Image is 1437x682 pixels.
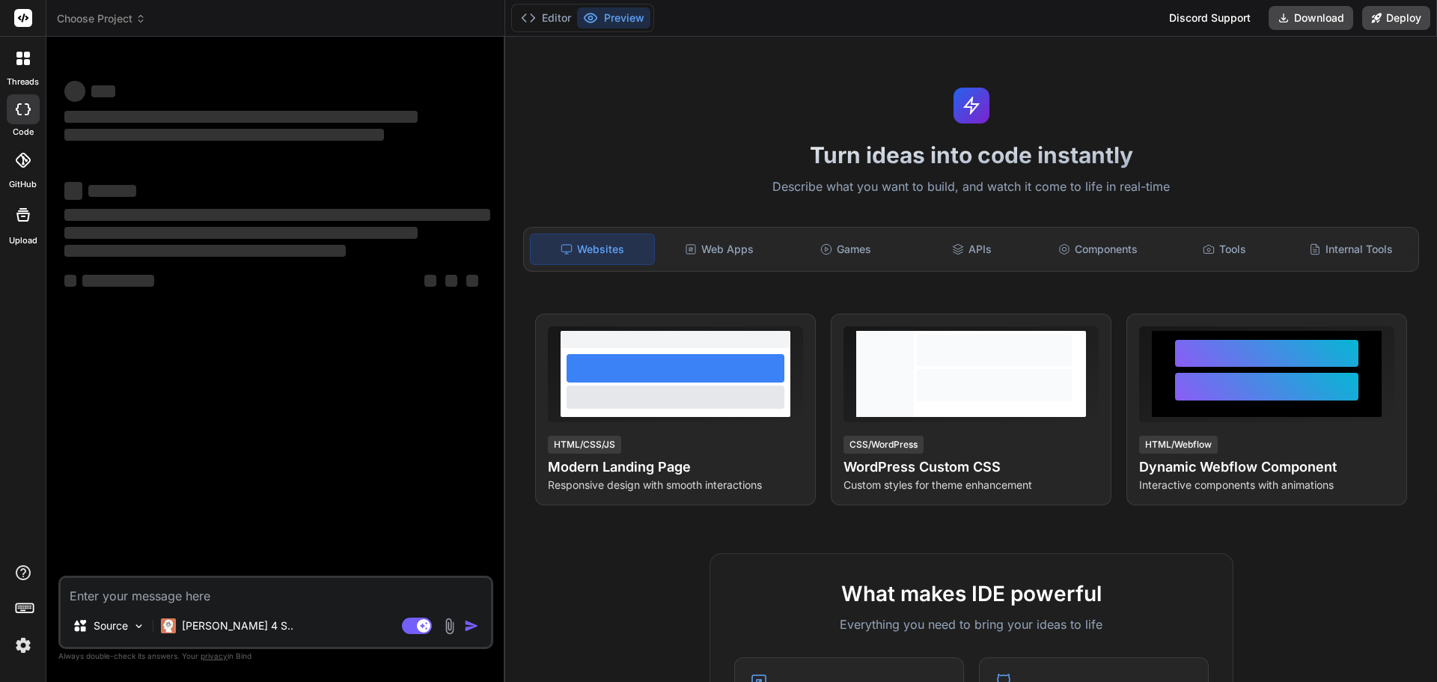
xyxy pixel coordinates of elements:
[201,651,228,660] span: privacy
[734,578,1209,609] h2: What makes IDE powerful
[1160,6,1260,30] div: Discord Support
[7,76,39,88] label: threads
[548,457,803,478] h4: Modern Landing Page
[514,141,1428,168] h1: Turn ideas into code instantly
[548,478,803,493] p: Responsive design with smooth interactions
[64,81,85,102] span: ‌
[445,275,457,287] span: ‌
[784,234,908,265] div: Games
[64,227,418,239] span: ‌
[1362,6,1430,30] button: Deploy
[530,234,655,265] div: Websites
[1139,436,1218,454] div: HTML/Webflow
[1269,6,1353,30] button: Download
[64,209,490,221] span: ‌
[1163,234,1287,265] div: Tools
[1139,457,1394,478] h4: Dynamic Webflow Component
[577,7,650,28] button: Preview
[424,275,436,287] span: ‌
[1289,234,1412,265] div: Internal Tools
[466,275,478,287] span: ‌
[94,618,128,633] p: Source
[64,182,82,200] span: ‌
[658,234,781,265] div: Web Apps
[9,234,37,247] label: Upload
[64,129,384,141] span: ‌
[182,618,293,633] p: [PERSON_NAME] 4 S..
[91,85,115,97] span: ‌
[88,185,136,197] span: ‌
[734,615,1209,633] p: Everything you need to bring your ideas to life
[843,436,924,454] div: CSS/WordPress
[161,618,176,633] img: Claude 4 Sonnet
[10,633,36,658] img: settings
[515,7,577,28] button: Editor
[1037,234,1160,265] div: Components
[64,111,418,123] span: ‌
[13,126,34,138] label: code
[464,618,479,633] img: icon
[548,436,621,454] div: HTML/CSS/JS
[441,618,458,635] img: attachment
[82,275,154,287] span: ‌
[58,649,493,663] p: Always double-check its answers. Your in Bind
[843,478,1099,493] p: Custom styles for theme enhancement
[9,178,37,191] label: GitHub
[132,620,145,633] img: Pick Models
[843,457,1099,478] h4: WordPress Custom CSS
[64,275,76,287] span: ‌
[64,245,346,257] span: ‌
[1139,478,1394,493] p: Interactive components with animations
[57,11,146,26] span: Choose Project
[910,234,1034,265] div: APIs
[514,177,1428,197] p: Describe what you want to build, and watch it come to life in real-time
